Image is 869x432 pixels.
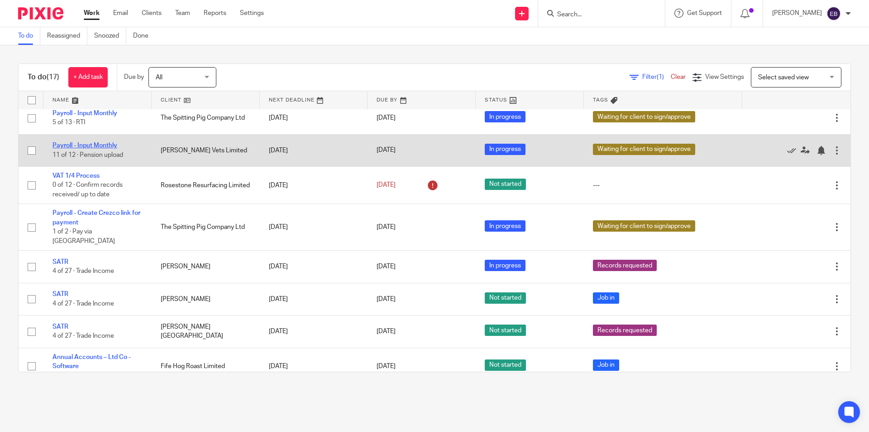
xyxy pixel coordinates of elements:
span: Not started [485,179,526,190]
span: Not started [485,292,526,304]
span: Job in [593,292,619,304]
td: Fife Hog Roast Limited [152,348,260,385]
a: To do [18,27,40,45]
span: 4 of 27 · Trade Income [53,268,114,275]
a: Payroll - Create Crezco link for payment [53,210,140,225]
a: Mark as done [787,146,801,155]
span: (1) [657,74,664,80]
span: [DATE] [377,224,396,230]
td: [DATE] [260,316,368,348]
span: Waiting for client to sign/approve [593,111,695,122]
span: Select saved view [758,74,809,81]
img: Pixie [18,7,63,19]
span: [DATE] [377,115,396,121]
td: [PERSON_NAME] Vets Limited [152,134,260,166]
span: In progress [485,260,525,271]
span: Records requested [593,325,657,336]
h1: To do [28,73,59,82]
a: Email [113,9,128,18]
p: [PERSON_NAME] [772,9,822,18]
a: Team [175,9,190,18]
td: The Spitting Pig Company Ltd [152,102,260,134]
td: [DATE] [260,134,368,166]
span: 4 of 27 · Trade Income [53,301,114,307]
span: Tags [593,97,608,102]
a: Snoozed [94,27,126,45]
a: Clients [142,9,162,18]
span: Filter [642,74,671,80]
span: [DATE] [377,147,396,154]
a: Reports [204,9,226,18]
a: Payroll - Input Monthly [53,110,117,116]
span: Not started [485,359,526,371]
span: Waiting for client to sign/approve [593,220,695,232]
span: 11 of 12 · Pension upload [53,152,123,158]
span: Records requested [593,260,657,271]
a: VAT 1/4 Process [53,173,100,179]
span: [DATE] [377,296,396,302]
td: [DATE] [260,348,368,385]
a: SATR [53,291,68,297]
span: 1 of 2 · Pay via [GEOGRAPHIC_DATA] [53,228,115,244]
a: Payroll - Input Monthly [53,142,117,149]
div: --- [593,181,733,190]
span: Not started [485,325,526,336]
td: [PERSON_NAME][GEOGRAPHIC_DATA] [152,316,260,348]
span: 5 of 13 · RTI [53,120,85,126]
input: Search [556,11,638,19]
td: [PERSON_NAME] [152,251,260,283]
a: Reassigned [47,27,87,45]
span: [DATE] [377,263,396,270]
img: svg%3E [826,6,841,21]
a: Work [84,9,100,18]
span: [DATE] [377,363,396,369]
a: SATR [53,324,68,330]
span: 0 of 12 · Confirm records received/ up to date [53,182,123,198]
td: [DATE] [260,102,368,134]
p: Due by [124,73,144,82]
span: In progress [485,144,525,155]
a: Settings [240,9,264,18]
a: SATR [53,259,68,265]
td: [DATE] [260,204,368,251]
td: The Spitting Pig Company Ltd [152,204,260,251]
td: [DATE] [260,283,368,315]
span: In progress [485,220,525,232]
span: All [156,74,162,81]
span: [DATE] [377,328,396,335]
td: [DATE] [260,167,368,204]
span: Get Support [687,10,722,16]
span: View Settings [705,74,744,80]
a: + Add task [68,67,108,87]
td: [DATE] [260,251,368,283]
span: Job in [593,359,619,371]
span: In progress [485,111,525,122]
span: 4 of 27 · Trade Income [53,333,114,339]
td: [PERSON_NAME] [152,283,260,315]
span: [DATE] [377,182,396,189]
a: Annual Accounts – Ltd Co - Software [53,354,131,369]
span: Waiting for client to sign/approve [593,144,695,155]
a: Clear [671,74,686,80]
td: Rosestone Resurfacing Limited [152,167,260,204]
span: (17) [47,73,59,81]
a: Done [133,27,155,45]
